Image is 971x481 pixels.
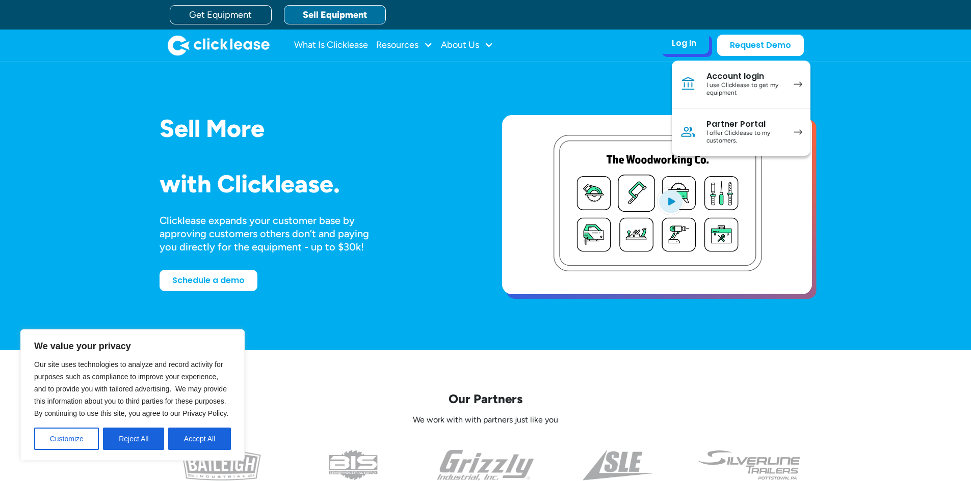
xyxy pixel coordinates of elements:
[34,428,99,450] button: Customize
[34,340,231,352] p: We value your privacy
[706,81,783,97] div: I use Clicklease to get my equipment
[583,450,652,480] img: a black and white photo of the side of a triangle
[168,35,270,55] img: Clicklease logo
[160,115,469,142] h1: Sell More
[657,187,685,215] img: Blue play button logo on a light blue circular background
[672,108,810,156] a: Partner PortalI offer Clicklease to my customers.
[441,35,493,55] div: About Us
[376,35,433,55] div: Resources
[706,71,783,81] div: Account login
[284,5,386,24] a: Sell Equipment
[437,450,534,480] img: the grizzly industrial inc logo
[20,329,245,461] div: We value your privacy
[294,35,368,55] a: What Is Clicklease
[168,35,270,55] a: home
[160,270,257,291] a: Schedule a demo
[502,115,812,294] a: open lightbox
[160,415,812,426] p: We work with with partners just like you
[706,129,783,145] div: I offer Clicklease to my customers.
[103,428,164,450] button: Reject All
[672,38,696,48] div: Log In
[697,450,802,480] img: undefined
[160,214,388,253] div: Clicklease expands your customer base by approving customers others don’t and paying you directly...
[717,35,804,56] a: Request Demo
[672,61,810,108] a: Account loginI use Clicklease to get my equipment
[706,119,783,129] div: Partner Portal
[794,129,802,135] img: arrow
[329,450,378,480] img: the logo for beaver industrial supply
[168,428,231,450] button: Accept All
[672,61,810,156] nav: Log In
[170,5,272,24] a: Get Equipment
[160,391,812,407] p: Our Partners
[680,124,696,140] img: Person icon
[160,171,469,197] h1: with Clicklease.
[34,360,228,417] span: Our site uses technologies to analyze and record activity for purposes such as compliance to impr...
[680,76,696,92] img: Bank icon
[794,81,802,87] img: arrow
[182,450,261,480] img: baileigh logo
